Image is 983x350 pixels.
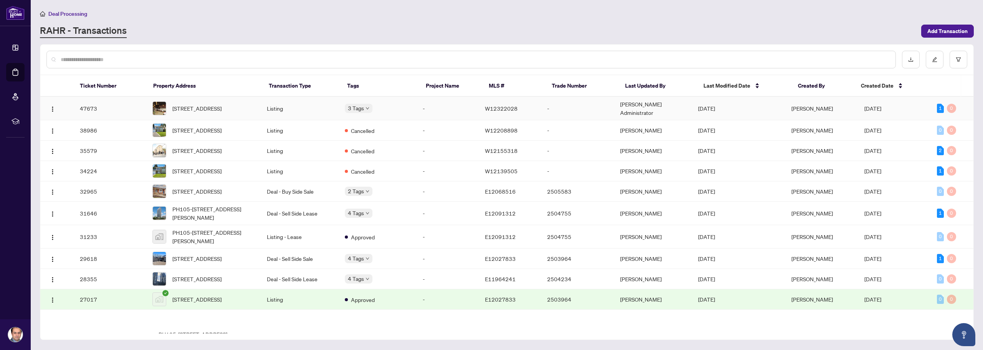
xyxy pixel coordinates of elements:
img: thumbnail-img [153,164,166,177]
div: 0 [937,232,944,241]
span: Deal Processing [48,10,87,17]
button: Logo [46,207,59,219]
td: 47673 [74,97,146,120]
th: Ticket Number [74,75,147,97]
img: Logo [50,234,56,241]
img: thumbnail-img [153,144,166,157]
span: home [40,11,45,17]
span: down [366,106,369,110]
span: [DATE] [698,188,715,195]
span: Add Transaction [927,25,968,37]
span: [DATE] [698,255,715,262]
td: - [417,225,479,249]
button: Logo [46,231,59,243]
td: 2505583 [541,181,614,202]
td: [PERSON_NAME] [614,181,692,202]
span: [DATE] [698,127,715,134]
img: thumbnail-img [153,252,166,265]
span: Last Modified Date [703,81,750,90]
td: 28355 [74,269,146,289]
img: thumbnail-img [153,272,166,285]
span: [PERSON_NAME] [791,188,833,195]
span: [PERSON_NAME] [791,147,833,154]
th: Tags [341,75,420,97]
img: Profile Icon [8,327,23,342]
span: PH105-[STREET_ADDRESS][PERSON_NAME] [172,205,255,222]
span: edit [932,57,937,62]
span: [STREET_ADDRESS] [172,254,222,263]
button: edit [926,51,943,68]
img: thumbnail-img [153,102,166,115]
button: Logo [46,273,59,285]
td: Listing [261,161,339,181]
span: 2 Tags [348,187,364,196]
span: Approved [351,233,375,241]
div: 1 [937,254,944,263]
button: Logo [46,102,59,114]
span: E12091312 [485,233,516,240]
span: 3 Tags [348,104,364,113]
button: Logo [46,165,59,177]
div: 1 [937,104,944,113]
span: [DATE] [698,105,715,112]
span: filter [956,57,961,62]
th: Created Date [855,75,928,97]
td: 2503964 [541,249,614,269]
td: - [417,97,479,120]
span: Cancelled [351,167,374,176]
td: 2504755 [541,202,614,225]
button: Logo [46,293,59,305]
td: [PERSON_NAME] Administrator [614,97,692,120]
img: Logo [50,106,56,112]
span: W12155318 [485,147,518,154]
img: Logo [50,169,56,175]
th: Project Name [420,75,483,97]
span: W12322028 [485,105,518,112]
span: [PERSON_NAME] [791,275,833,282]
span: E12091312 [485,210,516,217]
button: download [902,51,920,68]
img: Logo [50,189,56,195]
th: MLS # [483,75,546,97]
span: [DATE] [698,168,715,174]
span: [PERSON_NAME] [791,105,833,112]
img: Logo [50,211,56,217]
span: Created Date [861,81,894,90]
span: 4 Tags [348,254,364,263]
th: Last Updated By [619,75,698,97]
div: 1 [937,209,944,218]
span: [STREET_ADDRESS] [172,167,222,175]
span: [DATE] [864,233,881,240]
td: - [417,269,479,289]
img: Logo [50,256,56,262]
span: [STREET_ADDRESS] [172,295,222,304]
span: PH105-[STREET_ADDRESS][PERSON_NAME] [159,330,255,347]
td: 2504755 [541,225,614,249]
span: [PERSON_NAME] [791,233,833,240]
td: 34224 [74,161,146,181]
span: [PERSON_NAME] [791,127,833,134]
span: [PERSON_NAME] [791,210,833,217]
td: Listing [261,120,339,141]
span: [DATE] [698,147,715,154]
td: - [541,120,614,141]
span: E12027833 [485,296,516,303]
td: - [417,202,479,225]
td: Deal - Buy Side Sale [261,181,339,202]
td: - [417,249,479,269]
span: [DATE] [864,275,881,282]
span: 4 Tags [348,209,364,217]
span: Approved [351,295,375,304]
div: 0 [947,166,956,176]
td: - [417,141,479,161]
div: 0 [937,126,944,135]
div: 0 [947,126,956,135]
img: Logo [50,148,56,154]
img: Logo [50,128,56,134]
td: 31646 [74,202,146,225]
span: [STREET_ADDRESS] [172,187,222,196]
span: [DATE] [864,168,881,174]
td: [PERSON_NAME] [614,269,692,289]
span: PH105-[STREET_ADDRESS][PERSON_NAME] [172,228,255,245]
span: Cancelled [351,126,374,135]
